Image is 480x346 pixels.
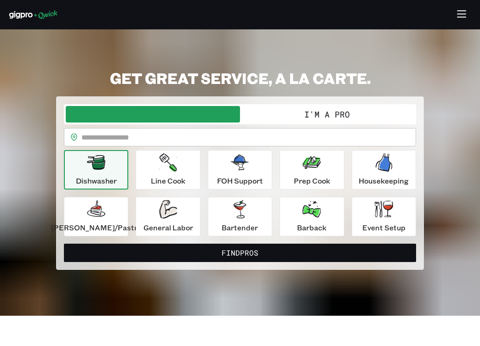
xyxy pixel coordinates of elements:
button: Prep Cook [280,150,344,190]
button: I'm a Business [66,106,240,123]
p: Event Setup [362,222,406,233]
p: FOH Support [217,175,263,186]
button: Line Cook [136,150,200,190]
p: Bartender [222,222,258,233]
button: FOH Support [208,150,272,190]
button: Dishwasher [64,150,128,190]
p: Dishwasher [76,175,117,186]
button: Barback [280,197,344,236]
p: [PERSON_NAME]/Pastry [51,222,141,233]
button: Event Setup [352,197,416,236]
p: General Labor [143,222,193,233]
button: [PERSON_NAME]/Pastry [64,197,128,236]
p: Line Cook [151,175,185,186]
p: Housekeeping [359,175,409,186]
p: Prep Cook [294,175,330,186]
button: FindPros [64,244,416,262]
button: Bartender [208,197,272,236]
p: Barback [297,222,326,233]
button: General Labor [136,197,200,236]
h2: GET GREAT SERVICE, A LA CARTE. [56,69,424,87]
button: I'm a Pro [240,106,414,123]
button: Housekeeping [352,150,416,190]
